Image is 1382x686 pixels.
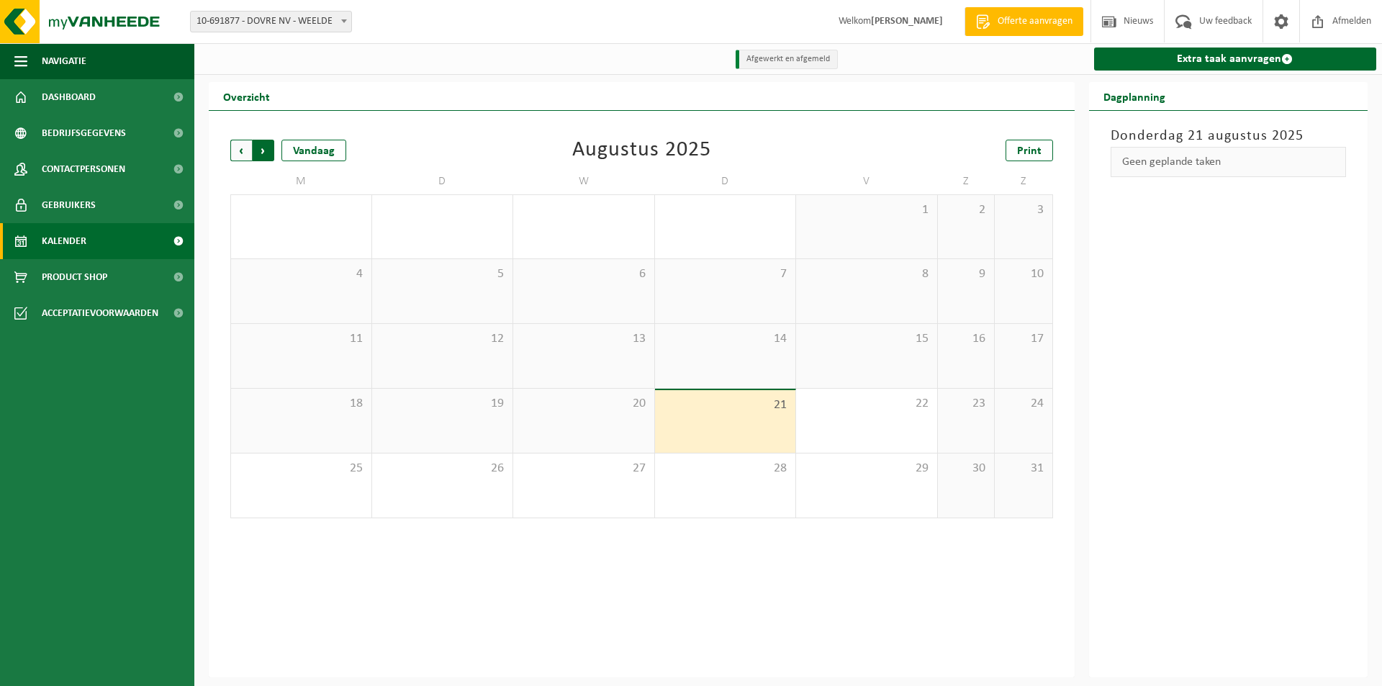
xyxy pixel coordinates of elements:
[736,50,838,69] li: Afgewerkt en afgemeld
[42,259,107,295] span: Product Shop
[662,461,789,477] span: 28
[379,266,506,282] span: 5
[1017,145,1042,157] span: Print
[1111,147,1347,177] div: Geen geplande taken
[42,115,126,151] span: Bedrijfsgegevens
[191,12,351,32] span: 10-691877 - DOVRE NV - WEELDE
[42,187,96,223] span: Gebruikers
[379,396,506,412] span: 19
[945,331,988,347] span: 16
[938,168,995,194] td: Z
[1111,125,1347,147] h3: Donderdag 21 augustus 2025
[1006,140,1053,161] a: Print
[1002,331,1044,347] span: 17
[662,266,789,282] span: 7
[230,140,252,161] span: Vorige
[655,168,797,194] td: D
[42,79,96,115] span: Dashboard
[513,168,655,194] td: W
[572,140,711,161] div: Augustus 2025
[1002,396,1044,412] span: 24
[42,295,158,331] span: Acceptatievoorwaarden
[803,461,930,477] span: 29
[1002,266,1044,282] span: 10
[965,7,1083,36] a: Offerte aanvragen
[803,266,930,282] span: 8
[803,331,930,347] span: 15
[1094,48,1377,71] a: Extra taak aanvragen
[520,461,647,477] span: 27
[945,461,988,477] span: 30
[379,331,506,347] span: 12
[379,461,506,477] span: 26
[238,461,364,477] span: 25
[42,43,86,79] span: Navigatie
[42,151,125,187] span: Contactpersonen
[945,266,988,282] span: 9
[662,397,789,413] span: 21
[238,266,364,282] span: 4
[372,168,514,194] td: D
[871,16,943,27] strong: [PERSON_NAME]
[796,168,938,194] td: V
[209,82,284,110] h2: Overzicht
[190,11,352,32] span: 10-691877 - DOVRE NV - WEELDE
[945,202,988,218] span: 2
[520,331,647,347] span: 13
[42,223,86,259] span: Kalender
[995,168,1052,194] td: Z
[520,266,647,282] span: 6
[1002,202,1044,218] span: 3
[803,396,930,412] span: 22
[230,168,372,194] td: M
[945,396,988,412] span: 23
[1002,461,1044,477] span: 31
[281,140,346,161] div: Vandaag
[253,140,274,161] span: Volgende
[803,202,930,218] span: 1
[662,331,789,347] span: 14
[238,396,364,412] span: 18
[994,14,1076,29] span: Offerte aanvragen
[1089,82,1180,110] h2: Dagplanning
[520,396,647,412] span: 20
[238,331,364,347] span: 11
